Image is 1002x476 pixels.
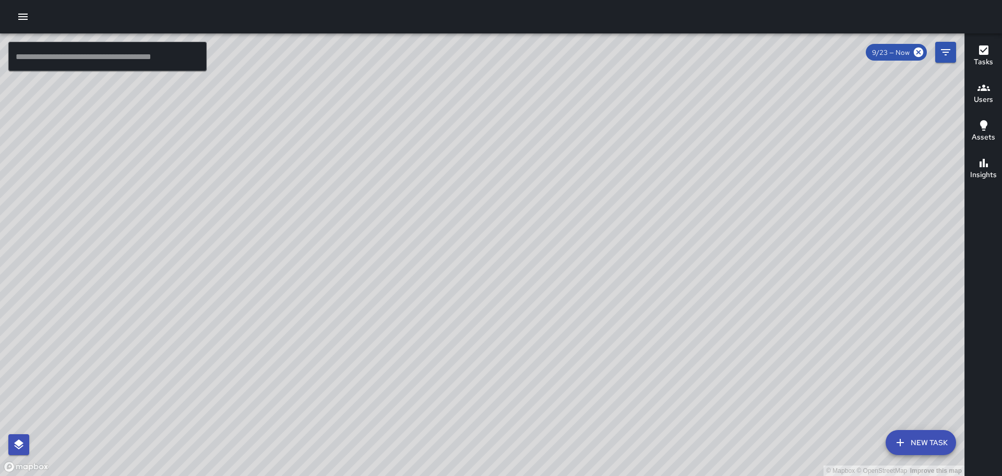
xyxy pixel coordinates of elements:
h6: Assets [972,132,995,143]
button: Insights [965,150,1002,188]
span: 9/23 — Now [866,48,916,57]
button: Filters [935,42,956,63]
button: New Task [886,430,956,455]
h6: Tasks [974,56,993,68]
h6: Insights [970,169,997,181]
button: Users [965,75,1002,113]
button: Assets [965,113,1002,150]
div: 9/23 — Now [866,44,927,61]
button: Tasks [965,38,1002,75]
h6: Users [974,94,993,106]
